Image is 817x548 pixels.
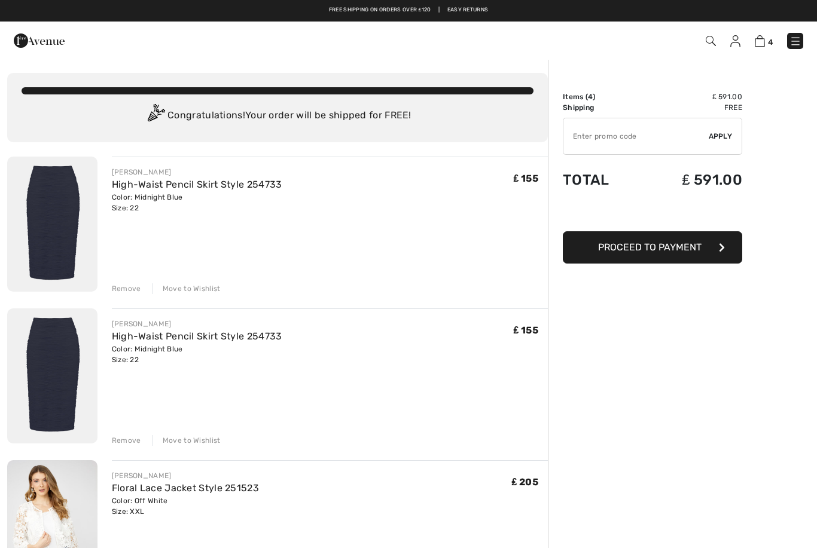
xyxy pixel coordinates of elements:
[112,435,141,446] div: Remove
[641,91,742,102] td: ₤ 591.00
[112,319,282,329] div: [PERSON_NAME]
[112,179,282,190] a: High-Waist Pencil Skirt Style 254733
[563,160,641,200] td: Total
[709,131,733,142] span: Apply
[730,35,740,47] img: My Info
[7,308,97,443] img: High-Waist Pencil Skirt Style 254733
[755,33,773,48] a: 4
[514,324,538,336] span: ₤ 155
[755,35,765,47] img: Shopping Bag
[14,34,65,45] a: 1ère Avenue
[438,6,440,14] span: |
[563,231,742,264] button: Proceed to Payment
[14,29,65,53] img: 1ère Avenue
[112,344,282,365] div: Color: Midnight Blue Size: 22
[598,241,702,253] span: Proceed to Payment
[563,102,641,113] td: Shipping
[641,160,742,200] td: ₤ 591.00
[112,283,141,294] div: Remove
[789,35,801,47] img: Menu
[112,167,282,177] div: [PERSON_NAME]
[512,476,538,488] span: ₤ 205
[514,173,538,184] span: ₤ 155
[112,192,282,213] div: Color: Midnight Blue Size: 22
[112,470,259,481] div: [PERSON_NAME]
[563,118,709,154] input: Promo code
[563,200,742,227] iframe: PayPal
[22,104,534,128] div: Congratulations! Your order will be shipped for FREE!
[706,36,716,46] img: Search
[112,330,282,342] a: High-Waist Pencil Skirt Style 254733
[329,6,431,14] a: Free shipping on orders over ₤120
[144,104,167,128] img: Congratulation2.svg
[153,435,221,446] div: Move to Wishlist
[112,482,259,494] a: Floral Lace Jacket Style 251523
[112,495,259,517] div: Color: Off White Size: XXL
[588,93,593,101] span: 4
[563,91,641,102] td: Items ( )
[153,283,221,294] div: Move to Wishlist
[447,6,489,14] a: Easy Returns
[641,102,742,113] td: Free
[768,38,773,47] span: 4
[7,157,97,292] img: High-Waist Pencil Skirt Style 254733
